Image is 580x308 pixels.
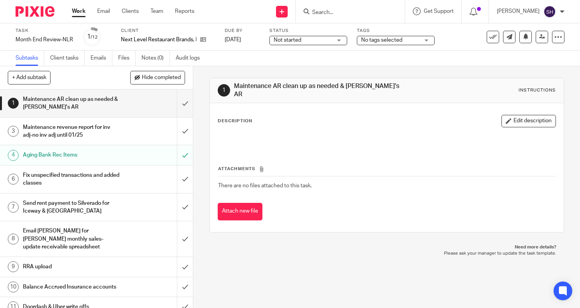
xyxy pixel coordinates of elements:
button: + Add subtask [8,71,51,84]
input: Search [311,9,381,16]
h1: Maintenance AR clean up as needed & [PERSON_NAME]'s AR [234,82,403,99]
img: svg%3E [543,5,556,18]
div: 1 [87,32,98,41]
button: Hide completed [130,71,185,84]
p: [PERSON_NAME] [497,7,540,15]
a: Audit logs [176,51,206,66]
p: Description [218,118,252,124]
div: 10 [8,282,19,292]
a: Reports [175,7,194,15]
label: Due by [225,28,260,34]
div: 4 [8,150,19,161]
div: Month End Review-NLR [16,36,73,44]
a: Files [118,51,136,66]
h1: Balance Accrued Insurance accounts [23,281,121,293]
div: 3 [8,126,19,137]
a: Email [97,7,110,15]
a: Client tasks [50,51,85,66]
a: Notes (0) [142,51,170,66]
a: Clients [122,7,139,15]
div: 6 [8,174,19,185]
a: Emails [91,51,112,66]
div: 9 [8,261,19,272]
button: Edit description [501,115,556,127]
img: Pixie [16,6,54,17]
h1: Maintenance AR clean up as needed & [PERSON_NAME]'s AR [23,93,121,113]
p: Need more details? [217,244,556,250]
h1: Email [PERSON_NAME] for [PERSON_NAME] monthly sales-update receivable spreadsheet [23,225,121,253]
h1: RRA upload [23,261,121,273]
a: Team [150,7,163,15]
a: Subtasks [16,51,44,66]
label: Task [16,28,73,34]
div: 1 [218,84,230,97]
h1: Send rent payment to Silverado for Iceway & [GEOGRAPHIC_DATA] [23,197,121,217]
h1: Fix unspecified transactions and added classes [23,169,121,189]
label: Status [269,28,347,34]
div: 8 [8,234,19,245]
a: Work [72,7,86,15]
span: Hide completed [142,75,181,81]
button: Attach new file [218,203,262,220]
label: Tags [357,28,435,34]
p: Please ask your manager to update the task template. [217,250,556,257]
h1: Aging Bank Rec Items [23,149,121,161]
span: Get Support [424,9,454,14]
small: /12 [91,35,98,39]
label: Client [121,28,215,34]
div: 7 [8,202,19,213]
span: Attachments [218,167,255,171]
h1: Maintenance revenue report for inv adj-no inv adj until 01/25 [23,121,121,141]
p: Next Level Restaurant Brands, LLC [121,36,196,44]
span: No tags selected [361,37,402,43]
span: Not started [274,37,301,43]
div: Instructions [519,87,556,93]
span: There are no files attached to this task. [218,183,312,188]
span: [DATE] [225,37,241,42]
div: 1 [8,98,19,109]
